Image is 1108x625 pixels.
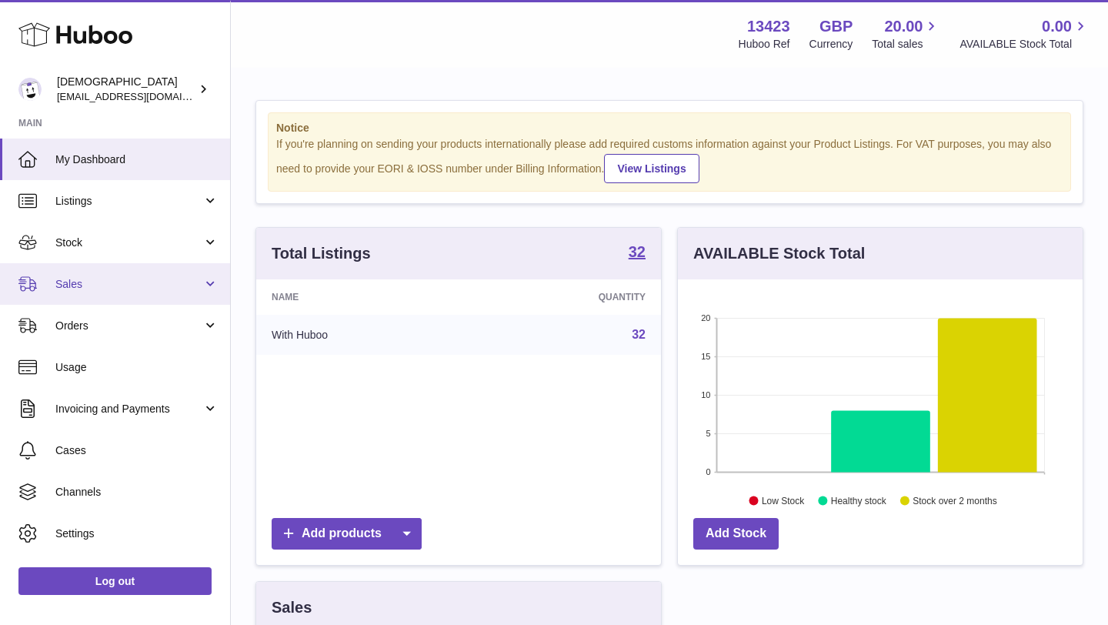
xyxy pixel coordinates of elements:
div: Currency [809,37,853,52]
a: View Listings [604,154,699,183]
h3: Total Listings [272,243,371,264]
span: Channels [55,485,219,500]
span: Sales [55,277,202,292]
span: Usage [55,360,219,375]
span: 0.00 [1042,16,1072,37]
div: [DEMOGRAPHIC_DATA] [57,75,195,104]
text: 20 [701,313,710,323]
span: Invoicing and Payments [55,402,202,416]
a: Log out [18,567,212,595]
text: Healthy stock [831,495,887,506]
a: Add Stock [693,518,779,550]
th: Name [256,279,469,315]
h3: Sales [272,597,312,618]
text: Low Stock [762,495,805,506]
text: 10 [701,390,710,399]
span: [EMAIL_ADDRESS][DOMAIN_NAME] [57,90,226,102]
span: Cases [55,443,219,458]
span: 20.00 [884,16,923,37]
a: 32 [632,328,646,341]
text: Stock over 2 months [913,495,996,506]
text: 15 [701,352,710,361]
th: Quantity [469,279,661,315]
strong: 32 [629,244,646,259]
span: Orders [55,319,202,333]
span: Total sales [872,37,940,52]
strong: GBP [819,16,853,37]
td: With Huboo [256,315,469,355]
strong: Notice [276,121,1063,135]
a: 20.00 Total sales [872,16,940,52]
div: If you're planning on sending your products internationally please add required customs informati... [276,137,1063,183]
a: 0.00 AVAILABLE Stock Total [959,16,1090,52]
h3: AVAILABLE Stock Total [693,243,865,264]
a: 32 [629,244,646,262]
strong: 13423 [747,16,790,37]
span: Stock [55,236,202,250]
span: My Dashboard [55,152,219,167]
text: 0 [706,467,710,476]
img: olgazyuz@outlook.com [18,78,42,101]
span: AVAILABLE Stock Total [959,37,1090,52]
span: Settings [55,526,219,541]
span: Listings [55,194,202,209]
text: 5 [706,429,710,438]
div: Huboo Ref [739,37,790,52]
a: Add products [272,518,422,550]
